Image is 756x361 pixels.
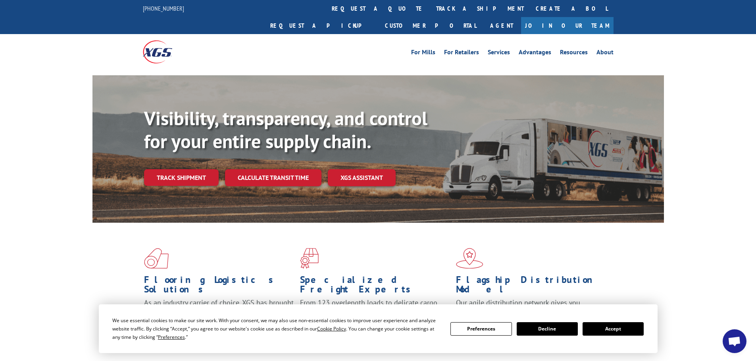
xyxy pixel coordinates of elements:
[158,334,185,340] span: Preferences
[300,298,450,333] p: From 123 overlength loads to delicate cargo, our experienced staff knows the best way to move you...
[225,169,321,186] a: Calculate transit time
[99,304,658,353] div: Cookie Consent Prompt
[328,169,396,186] a: XGS ASSISTANT
[300,248,319,269] img: xgs-icon-focused-on-flooring-red
[456,275,606,298] h1: Flagship Distribution Model
[144,298,294,326] span: As an industry carrier of choice, XGS has brought innovation and dedication to flooring logistics...
[488,49,510,58] a: Services
[144,275,294,298] h1: Flooring Logistics Solutions
[517,322,578,336] button: Decline
[521,17,614,34] a: Join Our Team
[144,248,169,269] img: xgs-icon-total-supply-chain-intelligence-red
[723,329,746,353] a: Open chat
[300,275,450,298] h1: Specialized Freight Experts
[379,17,482,34] a: Customer Portal
[264,17,379,34] a: Request a pickup
[411,49,435,58] a: For Mills
[112,316,441,341] div: We use essential cookies to make our site work. With your consent, we may also use non-essential ...
[450,322,512,336] button: Preferences
[143,4,184,12] a: [PHONE_NUMBER]
[144,106,427,153] b: Visibility, transparency, and control for your entire supply chain.
[456,248,483,269] img: xgs-icon-flagship-distribution-model-red
[482,17,521,34] a: Agent
[583,322,644,336] button: Accept
[560,49,588,58] a: Resources
[519,49,551,58] a: Advantages
[596,49,614,58] a: About
[317,325,346,332] span: Cookie Policy
[456,298,602,317] span: Our agile distribution network gives you nationwide inventory management on demand.
[144,169,219,186] a: Track shipment
[444,49,479,58] a: For Retailers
